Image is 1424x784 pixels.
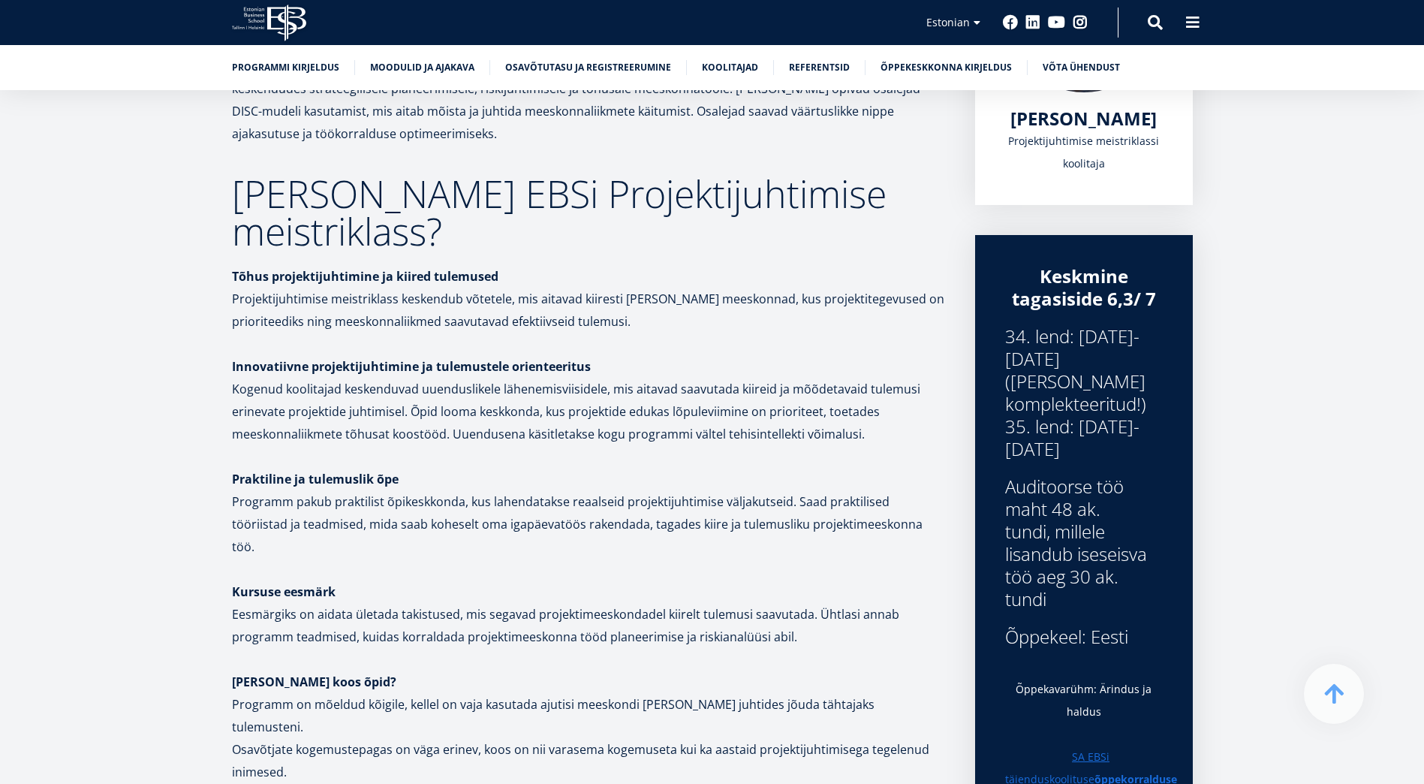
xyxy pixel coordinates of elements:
[232,738,945,783] p: Osavõtjate kogemustepagas on väga erinev, koos on nii varasema kogemuseta kui ka aastaid projekti...
[1005,130,1163,175] div: Projektijuhtimise meistriklassi koolitaja
[1025,15,1040,30] a: Linkedin
[232,378,945,445] p: Kogenud koolitajad keskenduvad uuenduslikele lähenemisviisidele, mis aitavad saavutada kiireid ja...
[232,358,591,375] strong: Innovatiivne projektijuhtimine ja tulemustele orienteeritus
[1005,265,1163,310] div: Keskmine tagasiside 6,3/ 7
[1010,106,1157,131] span: [PERSON_NAME]
[1073,15,1088,30] a: Instagram
[232,268,498,285] strong: Tõhus projektijuhtimine ja kiired tulemused
[789,60,850,75] a: Referentsid
[1005,678,1163,723] p: Õppekavarühm: Ärindus ja haldus
[881,60,1012,75] a: Õppekeskkonna kirjeldus
[1043,60,1120,75] a: Võta ühendust
[505,60,671,75] a: Osavõtutasu ja registreerumine
[232,60,339,75] a: Programmi kirjeldus
[232,674,396,690] strong: [PERSON_NAME] koos õpid?
[370,60,474,75] a: Moodulid ja ajakava
[1003,15,1018,30] a: Facebook
[1010,107,1157,130] a: [PERSON_NAME]
[1005,325,1163,460] div: 34. lend: [DATE]-[DATE] ([PERSON_NAME] komplekteeritud!) 35. lend: [DATE]-[DATE]
[232,671,945,738] p: Programm on mõeldud kõigile, kellel on vaja kasutada ajutisi meeskondi [PERSON_NAME] juhtides jõu...
[232,175,945,250] h2: [PERSON_NAME] EBSi Projektijuhtimise meistriklass?
[232,471,399,487] strong: Praktiline ja tulemuslik õpe
[1005,626,1163,648] div: Õppekeel: Eesti
[232,490,945,558] p: Programm pakub praktilist õpikeskkonda, kus lahendatakse reaalseid projektijuhtimise väljakutseid...
[702,60,758,75] a: Koolitajad
[232,580,945,648] p: Eesmärgiks on aidata ületada takistused, mis segavad projektimeeskondadel kiirelt tulemusi saavut...
[232,288,945,333] p: Projektijuhtimise meistriklass keskendub võtetele, mis aitavad kiiresti [PERSON_NAME] meeskonnad,...
[1005,475,1163,611] div: Auditoorse töö maht 48 ak. tundi, millele lisandub iseseisva töö aeg 30 ak. tundi
[1048,15,1065,30] a: Youtube
[232,583,336,600] strong: Kursuse eesmärk
[232,55,945,145] p: Projektijuhtimise meistriklass annab osalejatele põhjalikud teadmised ja praktilised oskused proj...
